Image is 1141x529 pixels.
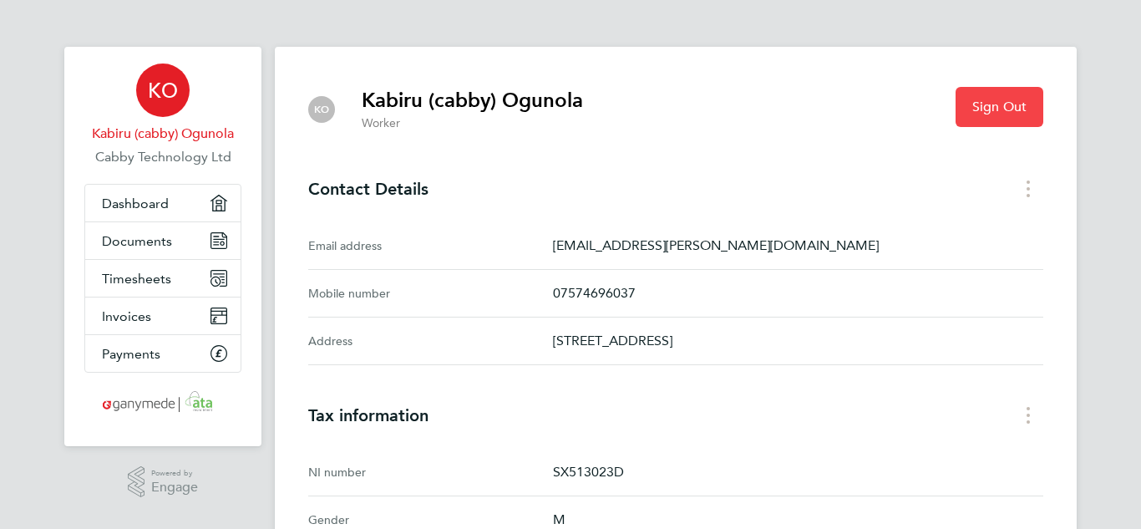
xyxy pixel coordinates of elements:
[362,115,583,132] p: Worker
[308,236,553,256] div: Email address
[148,79,178,101] span: KO
[1013,175,1043,201] button: Contact Details menu
[553,331,1043,351] p: [STREET_ADDRESS]
[308,283,553,303] div: Mobile number
[308,179,1043,199] h3: Contact Details
[972,99,1027,115] span: Sign Out
[84,389,241,416] a: Go to home page
[85,298,241,334] a: Invoices
[308,331,553,351] div: Address
[553,236,1043,256] p: [EMAIL_ADDRESS][PERSON_NAME][DOMAIN_NAME]
[553,283,1043,303] p: 07574696037
[151,466,198,481] span: Powered by
[102,308,151,324] span: Invoices
[956,87,1043,127] button: Sign Out
[102,271,171,287] span: Timesheets
[102,346,160,362] span: Payments
[98,389,229,416] img: ganymedesolutions-logo-retina.png
[128,466,199,498] a: Powered byEngage
[308,96,335,123] div: Kabiru (cabby) Ogunola
[151,481,198,495] span: Engage
[84,64,241,144] a: KOKabiru (cabby) Ogunola
[102,233,172,249] span: Documents
[553,462,1043,482] p: SX513023D
[308,405,1043,425] h3: Tax information
[85,335,241,372] a: Payments
[308,462,553,482] div: NI number
[85,260,241,297] a: Timesheets
[362,87,583,114] h2: Kabiru (cabby) Ogunola
[85,222,241,259] a: Documents
[84,147,241,167] a: Cabby Technology Ltd
[102,196,169,211] span: Dashboard
[64,47,261,446] nav: Main navigation
[85,185,241,221] a: Dashboard
[84,124,241,144] span: Kabiru (cabby) Ogunola
[314,104,329,115] span: KO
[1013,402,1043,428] button: Tax information menu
